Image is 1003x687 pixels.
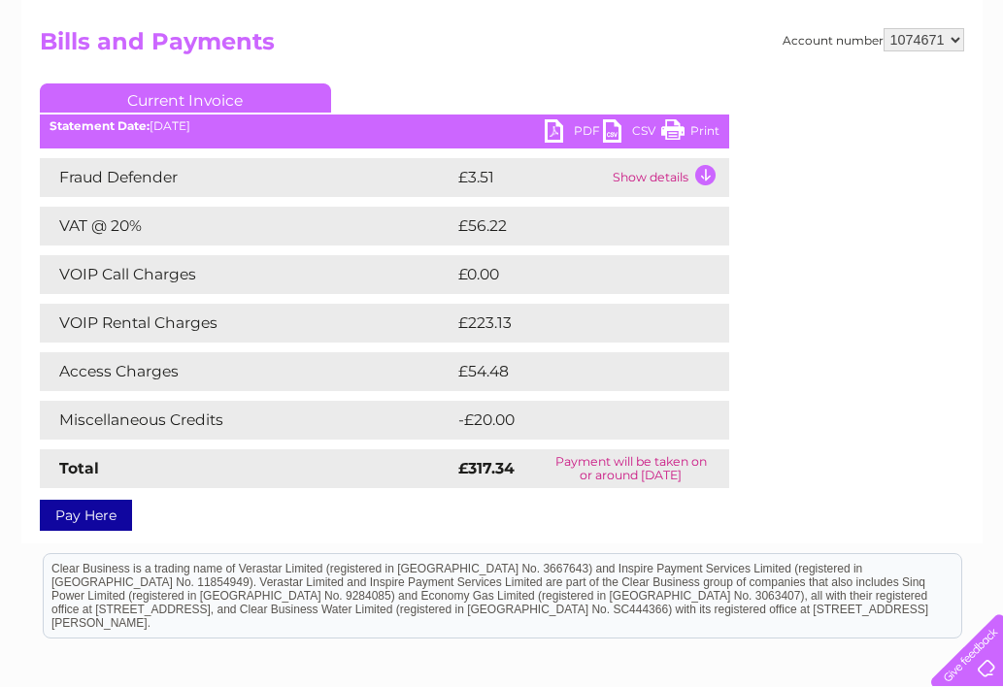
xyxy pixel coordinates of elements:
b: Statement Date: [50,118,150,133]
strong: £317.34 [458,459,515,477]
td: Fraud Defender [40,158,453,197]
td: -£20.00 [453,401,694,440]
a: Water [661,82,698,97]
img: logo.png [35,50,134,110]
a: Energy [710,82,752,97]
td: £0.00 [453,255,685,294]
a: Print [661,119,719,147]
div: Clear Business is a trading name of Verastar Limited (registered in [GEOGRAPHIC_DATA] No. 3667643... [44,11,961,94]
a: Contact [874,82,921,97]
td: Payment will be taken on or around [DATE] [533,449,728,488]
td: VOIP Rental Charges [40,304,453,343]
td: £56.22 [453,207,689,245]
td: £54.48 [453,352,691,391]
a: PDF [545,119,603,147]
td: £3.51 [453,158,608,197]
a: Telecoms [764,82,822,97]
a: Pay Here [40,500,132,531]
a: Blog [834,82,862,97]
div: Account number [783,28,964,51]
div: [DATE] [40,119,729,133]
td: Show details [608,158,729,197]
a: 0333 014 3131 [637,10,771,34]
td: Access Charges [40,352,453,391]
a: Current Invoice [40,83,331,113]
a: CSV [603,119,661,147]
h2: Bills and Payments [40,28,964,65]
strong: Total [59,459,99,477]
td: VOIP Call Charges [40,255,453,294]
td: Miscellaneous Credits [40,401,453,440]
a: Log out [939,82,985,97]
td: VAT @ 20% [40,207,453,245]
td: £223.13 [453,304,692,343]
